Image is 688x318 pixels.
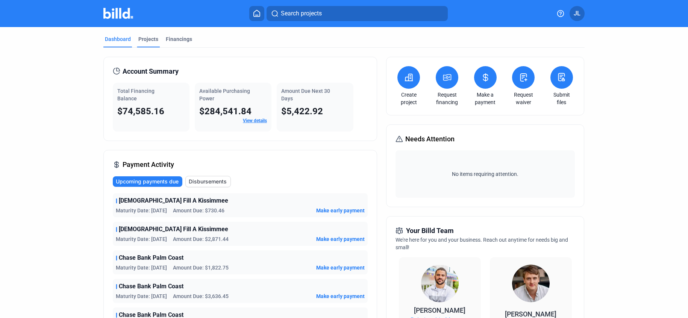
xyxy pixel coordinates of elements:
span: Account Summary [123,66,179,77]
a: Make a payment [472,91,499,106]
img: Billd Company Logo [103,8,133,19]
span: Your Billd Team [406,226,454,236]
button: Make early payment [316,264,365,271]
div: Dashboard [105,35,131,43]
img: Territory Manager [512,265,550,302]
span: Maturity Date: [DATE] [116,207,167,214]
a: View details [243,118,267,123]
button: Disbursements [185,176,231,187]
span: Amount Due: $1,822.75 [173,264,229,271]
a: Submit files [549,91,575,106]
div: Financings [166,35,192,43]
span: Amount Due: $730.46 [173,207,224,214]
span: $5,422.92 [281,106,323,117]
span: Chase Bank Palm Coast [119,253,183,262]
button: Make early payment [316,207,365,214]
span: Amount Due Next 30 Days [281,88,330,101]
button: JL [570,6,585,21]
span: [DEMOGRAPHIC_DATA] Fill A Kissimmee [119,225,228,234]
span: No items requiring attention. [399,170,571,178]
span: [DEMOGRAPHIC_DATA] Fill A Kissimmee [119,196,228,205]
span: Amount Due: $2,871.44 [173,235,229,243]
button: Search projects [267,6,448,21]
a: Create project [396,91,422,106]
a: Request waiver [510,91,536,106]
button: Make early payment [316,235,365,243]
span: $284,541.84 [199,106,252,117]
span: Amount Due: $3,636.45 [173,292,229,300]
span: Needs Attention [405,134,455,144]
span: Payment Activity [123,159,174,170]
button: Make early payment [316,292,365,300]
span: Maturity Date: [DATE] [116,264,167,271]
span: Total Financing Balance [117,88,155,101]
span: Disbursements [189,178,227,185]
span: Maturity Date: [DATE] [116,235,167,243]
button: Upcoming payments due [113,176,182,187]
span: [PERSON_NAME] [505,310,556,318]
span: [PERSON_NAME] [414,306,465,314]
img: Relationship Manager [421,265,459,302]
a: Request financing [434,91,460,106]
span: JL [574,9,580,18]
span: We're here for you and your business. Reach out anytime for needs big and small! [396,237,568,250]
span: Search projects [281,9,322,18]
span: Maturity Date: [DATE] [116,292,167,300]
div: Projects [138,35,158,43]
span: Available Purchasing Power [199,88,250,101]
span: Chase Bank Palm Coast [119,282,183,291]
span: $74,585.16 [117,106,164,117]
span: Upcoming payments due [116,178,179,185]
